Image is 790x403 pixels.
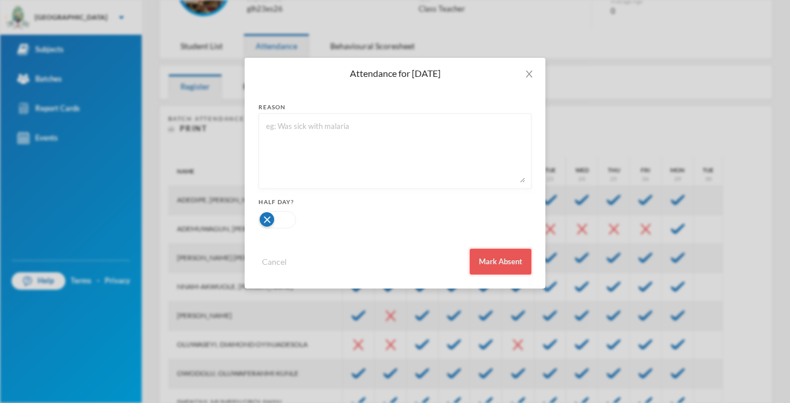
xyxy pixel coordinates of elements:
[259,198,531,206] div: Half Day?
[470,249,531,275] button: Mark Absent
[513,58,545,90] button: Close
[259,103,531,112] div: reason
[259,255,290,268] button: Cancel
[259,67,531,80] div: Attendance for [DATE]
[525,69,534,79] i: icon: close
